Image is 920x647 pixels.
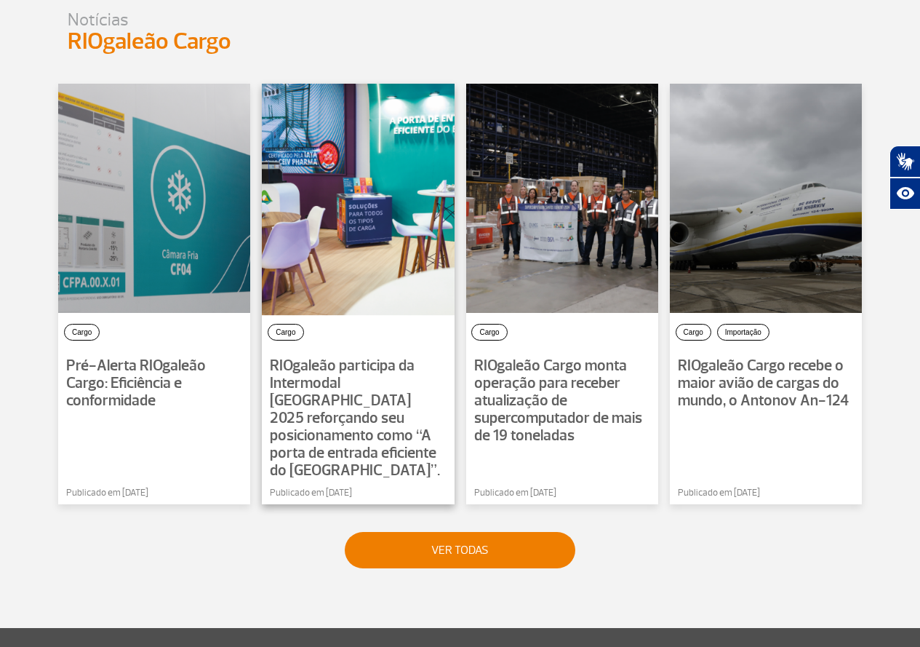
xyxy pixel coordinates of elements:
[66,486,148,501] span: Publicado em [DATE]
[474,356,642,445] span: RIOgaleão Cargo monta operação para receber atualização de supercomputador de mais de 19 toneladas
[676,324,711,341] button: Cargo
[68,27,248,56] p: RIOgaleão Cargo
[68,12,248,27] p: Notícias
[678,486,760,501] span: Publicado em [DATE]
[889,178,920,210] button: Abrir recursos assistivos.
[64,324,100,341] button: Cargo
[678,356,849,410] span: RIOgaleão Cargo recebe o maior avião de cargas do mundo, o Antonov An-124
[268,324,303,341] button: Cargo
[889,146,920,210] div: Plugin de acessibilidade da Hand Talk.
[270,356,440,480] span: RIOgaleão participa da Intermodal [GEOGRAPHIC_DATA] 2025 reforçando seu posicionamento como “A po...
[66,356,206,410] span: Pré-Alerta RIOgaleão Cargo: Eficiência e conformidade
[889,146,920,178] button: Abrir tradutor de língua de sinais.
[270,486,352,501] span: Publicado em [DATE]
[345,532,575,568] button: VER TODAS
[717,324,769,341] button: Importação
[474,486,556,501] span: Publicado em [DATE]
[471,324,507,341] button: Cargo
